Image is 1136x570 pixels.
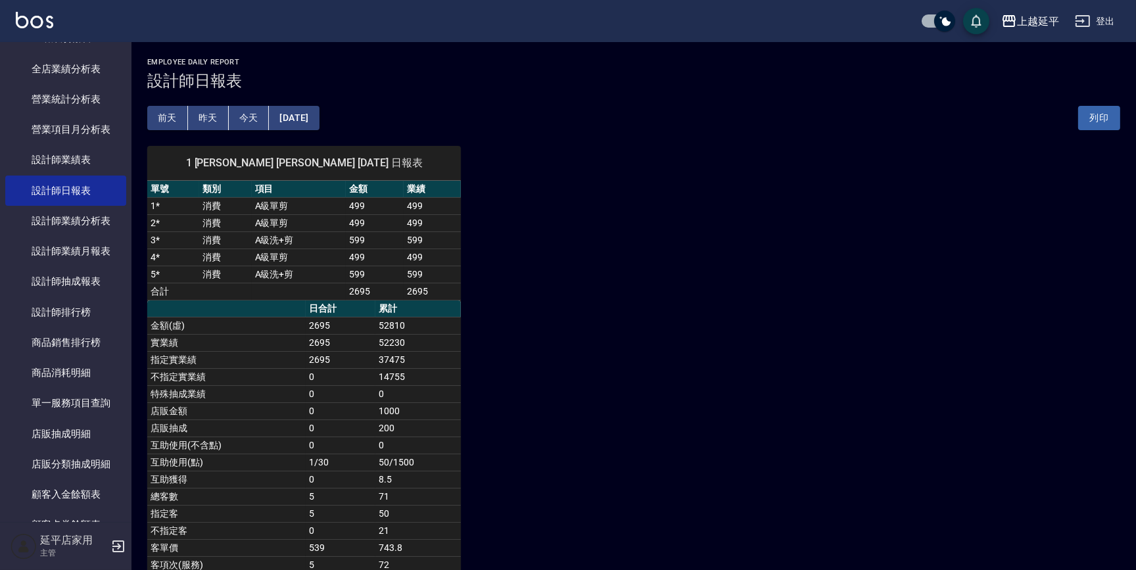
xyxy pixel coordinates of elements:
[252,231,346,249] td: A級洗+剪
[199,214,251,231] td: 消費
[346,266,403,283] td: 599
[252,249,346,266] td: A級單剪
[252,181,346,198] th: 項目
[147,505,306,522] td: 指定客
[375,471,461,488] td: 8.5
[147,58,1120,66] h2: Employee Daily Report
[40,547,107,559] p: 主管
[306,505,375,522] td: 5
[306,522,375,539] td: 0
[375,454,461,471] td: 50/1500
[1070,9,1120,34] button: 登出
[147,181,461,300] table: a dense table
[16,12,53,28] img: Logo
[229,106,270,130] button: 今天
[5,327,126,358] a: 商品銷售排行榜
[306,454,375,471] td: 1/30
[11,533,37,559] img: Person
[375,402,461,419] td: 1000
[346,249,403,266] td: 499
[375,488,461,505] td: 71
[199,181,251,198] th: 類別
[404,249,461,266] td: 499
[5,54,126,84] a: 全店業績分析表
[346,181,403,198] th: 金額
[375,368,461,385] td: 14755
[147,539,306,556] td: 客單價
[147,351,306,368] td: 指定實業績
[404,214,461,231] td: 499
[346,283,403,300] td: 2695
[996,8,1064,35] button: 上越延平
[5,206,126,236] a: 設計師業績分析表
[199,197,251,214] td: 消費
[306,419,375,437] td: 0
[5,449,126,479] a: 店販分類抽成明細
[147,283,199,300] td: 合計
[375,505,461,522] td: 50
[5,510,126,540] a: 顧客卡券餘額表
[147,385,306,402] td: 特殊抽成業績
[5,266,126,297] a: 設計師抽成報表
[147,454,306,471] td: 互助使用(點)
[306,368,375,385] td: 0
[375,522,461,539] td: 21
[346,197,403,214] td: 499
[5,297,126,327] a: 設計師排行榜
[346,214,403,231] td: 499
[5,388,126,418] a: 單一服務項目查詢
[375,351,461,368] td: 37475
[269,106,319,130] button: [DATE]
[5,114,126,145] a: 營業項目月分析表
[404,197,461,214] td: 499
[963,8,989,34] button: save
[306,385,375,402] td: 0
[375,334,461,351] td: 52230
[375,300,461,318] th: 累計
[375,419,461,437] td: 200
[147,402,306,419] td: 店販金額
[375,317,461,334] td: 52810
[306,488,375,505] td: 5
[199,266,251,283] td: 消費
[163,156,445,170] span: 1 [PERSON_NAME] [PERSON_NAME] [DATE] 日報表
[306,351,375,368] td: 2695
[147,522,306,539] td: 不指定客
[404,181,461,198] th: 業績
[147,181,199,198] th: 單號
[375,437,461,454] td: 0
[5,236,126,266] a: 設計師業績月報表
[147,72,1120,90] h3: 設計師日報表
[375,385,461,402] td: 0
[5,84,126,114] a: 營業統計分析表
[404,231,461,249] td: 599
[306,317,375,334] td: 2695
[147,317,306,334] td: 金額(虛)
[5,419,126,449] a: 店販抽成明細
[252,197,346,214] td: A級單剪
[147,334,306,351] td: 實業績
[188,106,229,130] button: 昨天
[1078,106,1120,130] button: 列印
[147,106,188,130] button: 前天
[147,488,306,505] td: 總客數
[346,231,403,249] td: 599
[375,539,461,556] td: 743.8
[306,334,375,351] td: 2695
[147,437,306,454] td: 互助使用(不含點)
[147,471,306,488] td: 互助獲得
[404,283,461,300] td: 2695
[5,358,126,388] a: 商品消耗明細
[1017,13,1059,30] div: 上越延平
[147,419,306,437] td: 店販抽成
[306,471,375,488] td: 0
[252,214,346,231] td: A級單剪
[40,534,107,547] h5: 延平店家用
[306,402,375,419] td: 0
[199,249,251,266] td: 消費
[306,539,375,556] td: 539
[199,231,251,249] td: 消費
[147,368,306,385] td: 不指定實業績
[5,176,126,206] a: 設計師日報表
[5,145,126,175] a: 設計師業績表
